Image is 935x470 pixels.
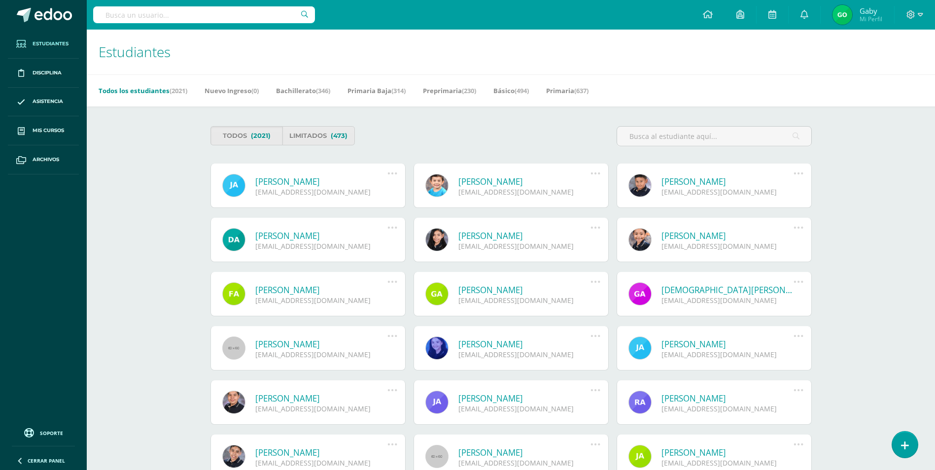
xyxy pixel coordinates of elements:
[205,83,259,99] a: Nuevo Ingreso(0)
[458,404,591,413] div: [EMAIL_ADDRESS][DOMAIN_NAME]
[661,176,794,187] a: [PERSON_NAME]
[661,338,794,350] a: [PERSON_NAME]
[458,176,591,187] a: [PERSON_NAME]
[8,116,79,145] a: Mis cursos
[255,350,388,359] div: [EMAIL_ADDRESS][DOMAIN_NAME]
[255,393,388,404] a: [PERSON_NAME]
[170,86,187,95] span: (2021)
[8,88,79,117] a: Asistencia
[661,404,794,413] div: [EMAIL_ADDRESS][DOMAIN_NAME]
[860,15,882,23] span: Mi Perfil
[391,86,406,95] span: (314)
[832,5,852,25] img: 52c6a547d3e5ceb6647bead920684466.png
[347,83,406,99] a: Primaria Baja(314)
[255,338,388,350] a: [PERSON_NAME]
[661,350,794,359] div: [EMAIL_ADDRESS][DOMAIN_NAME]
[28,457,65,464] span: Cerrar panel
[33,40,69,48] span: Estudiantes
[423,83,476,99] a: Preprimaria(230)
[661,296,794,305] div: [EMAIL_ADDRESS][DOMAIN_NAME]
[661,187,794,197] div: [EMAIL_ADDRESS][DOMAIN_NAME]
[255,296,388,305] div: [EMAIL_ADDRESS][DOMAIN_NAME]
[458,350,591,359] div: [EMAIL_ADDRESS][DOMAIN_NAME]
[255,187,388,197] div: [EMAIL_ADDRESS][DOMAIN_NAME]
[255,447,388,458] a: [PERSON_NAME]
[255,458,388,468] div: [EMAIL_ADDRESS][DOMAIN_NAME]
[574,86,589,95] span: (637)
[458,458,591,468] div: [EMAIL_ADDRESS][DOMAIN_NAME]
[546,83,589,99] a: Primaria(637)
[255,176,388,187] a: [PERSON_NAME]
[33,69,62,77] span: Disciplina
[661,241,794,251] div: [EMAIL_ADDRESS][DOMAIN_NAME]
[515,86,529,95] span: (494)
[99,83,187,99] a: Todos los estudiantes(2021)
[617,127,811,146] input: Busca al estudiante aquí...
[661,230,794,241] a: [PERSON_NAME]
[458,447,591,458] a: [PERSON_NAME]
[458,284,591,296] a: [PERSON_NAME]
[8,30,79,59] a: Estudiantes
[93,6,315,23] input: Busca un usuario...
[8,59,79,88] a: Disciplina
[282,126,355,145] a: Limitados(473)
[251,127,271,145] span: (2021)
[458,230,591,241] a: [PERSON_NAME]
[12,426,75,439] a: Soporte
[458,393,591,404] a: [PERSON_NAME]
[33,127,64,134] span: Mis cursos
[33,156,59,164] span: Archivos
[8,145,79,174] a: Archivos
[493,83,529,99] a: Básico(494)
[251,86,259,95] span: (0)
[316,86,330,95] span: (346)
[40,430,63,436] span: Soporte
[210,126,283,145] a: Todos(2021)
[462,86,476,95] span: (230)
[458,241,591,251] div: [EMAIL_ADDRESS][DOMAIN_NAME]
[99,42,171,61] span: Estudiantes
[33,98,63,105] span: Asistencia
[661,447,794,458] a: [PERSON_NAME]
[255,404,388,413] div: [EMAIL_ADDRESS][DOMAIN_NAME]
[661,393,794,404] a: [PERSON_NAME]
[458,338,591,350] a: [PERSON_NAME]
[458,187,591,197] div: [EMAIL_ADDRESS][DOMAIN_NAME]
[661,458,794,468] div: [EMAIL_ADDRESS][DOMAIN_NAME]
[458,296,591,305] div: [EMAIL_ADDRESS][DOMAIN_NAME]
[860,6,882,16] span: Gaby
[255,284,388,296] a: [PERSON_NAME]
[276,83,330,99] a: Bachillerato(346)
[661,284,794,296] a: [DEMOGRAPHIC_DATA][PERSON_NAME]
[255,230,388,241] a: [PERSON_NAME]
[331,127,347,145] span: (473)
[255,241,388,251] div: [EMAIL_ADDRESS][DOMAIN_NAME]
